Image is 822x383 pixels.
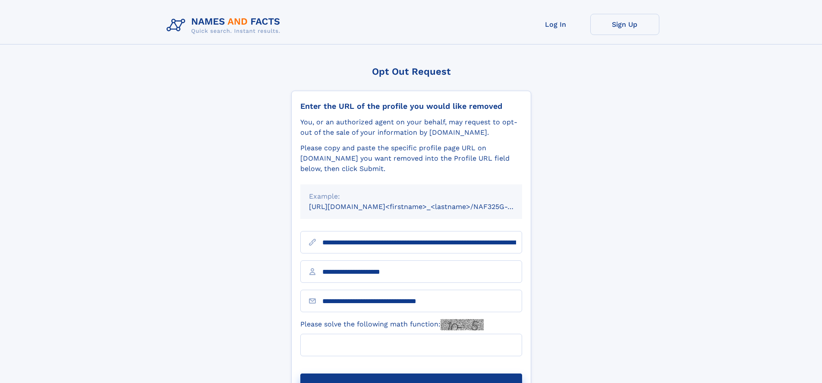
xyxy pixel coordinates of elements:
div: Please copy and paste the specific profile page URL on [DOMAIN_NAME] you want removed into the Pr... [300,143,522,174]
div: Opt Out Request [291,66,531,77]
div: Enter the URL of the profile you would like removed [300,101,522,111]
small: [URL][DOMAIN_NAME]<firstname>_<lastname>/NAF325G-xxxxxxxx [309,203,539,211]
label: Please solve the following math function: [300,319,484,330]
img: Logo Names and Facts [163,14,287,37]
a: Sign Up [590,14,659,35]
div: Example: [309,191,513,202]
div: You, or an authorized agent on your behalf, may request to opt-out of the sale of your informatio... [300,117,522,138]
a: Log In [521,14,590,35]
